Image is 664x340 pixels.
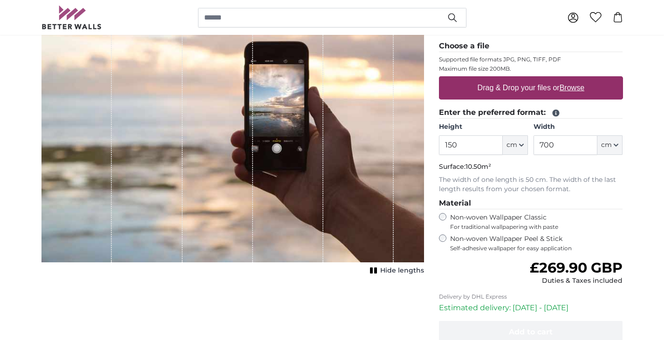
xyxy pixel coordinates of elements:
[439,302,623,313] p: Estimated delivery: [DATE] - [DATE]
[439,56,623,63] p: Supported file formats JPG, PNG, TIFF, PDF
[450,245,623,252] span: Self-adhesive wallpaper for easy application
[530,259,623,276] span: £269.90 GBP
[509,327,553,336] span: Add to cart
[465,162,491,171] span: 10.50m²
[450,213,623,231] label: Non-woven Wallpaper Classic
[439,162,623,172] p: Surface:
[439,198,623,209] legend: Material
[530,276,623,286] div: Duties & Taxes included
[450,223,623,231] span: For traditional wallpapering with paste
[560,84,584,92] u: Browse
[439,40,623,52] legend: Choose a file
[473,79,588,97] label: Drag & Drop your files or
[439,65,623,73] p: Maximum file size 200MB.
[507,140,517,150] span: cm
[503,135,528,155] button: cm
[439,107,623,119] legend: Enter the preferred format:
[597,135,623,155] button: cm
[450,234,623,252] label: Non-woven Wallpaper Peel & Stick
[380,266,424,275] span: Hide lengths
[601,140,612,150] span: cm
[439,122,528,132] label: Height
[41,6,102,29] img: Betterwalls
[439,293,623,300] p: Delivery by DHL Express
[367,264,424,277] button: Hide lengths
[439,175,623,194] p: The width of one length is 50 cm. The width of the last length results from your chosen format.
[534,122,623,132] label: Width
